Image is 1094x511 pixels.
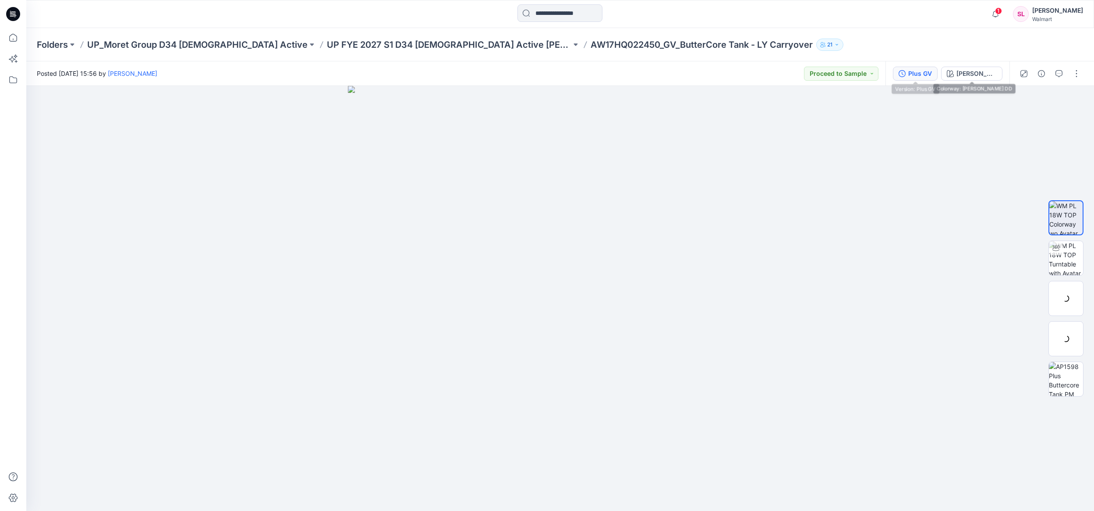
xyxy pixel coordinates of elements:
div: SL [1013,6,1029,22]
button: Details [1034,67,1048,81]
img: eyJhbGciOiJIUzI1NiIsImtpZCI6IjAiLCJzbHQiOiJzZXMiLCJ0eXAiOiJKV1QifQ.eyJkYXRhIjp7InR5cGUiOiJzdG9yYW... [348,86,773,511]
span: 1 [995,7,1002,14]
button: Plus GV [893,67,938,81]
a: UP FYE 2027 S1 D34 [DEMOGRAPHIC_DATA] Active [PERSON_NAME] [327,39,571,51]
a: UP_Moret Group D34 [DEMOGRAPHIC_DATA] Active [87,39,308,51]
button: 21 [816,39,843,51]
a: Folders [37,39,68,51]
div: Plus GV [908,69,932,78]
img: AP1598 Plus Buttercore Tank PM [1049,362,1083,396]
button: [PERSON_NAME] DD [941,67,1002,81]
p: 21 [827,40,832,50]
div: Walmart [1032,16,1083,22]
p: AW17HQ022450_GV_ButterCore Tank - LY Carryover [591,39,813,51]
div: Misty Lavender DD [956,69,997,78]
div: [PERSON_NAME] [1032,5,1083,16]
a: [PERSON_NAME] [108,70,157,77]
span: Posted [DATE] 15:56 by [37,69,157,78]
img: WM PL 18W TOP Colorway wo Avatar [1049,201,1083,234]
img: WM PL 18W TOP Turntable with Avatar [1049,241,1083,275]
